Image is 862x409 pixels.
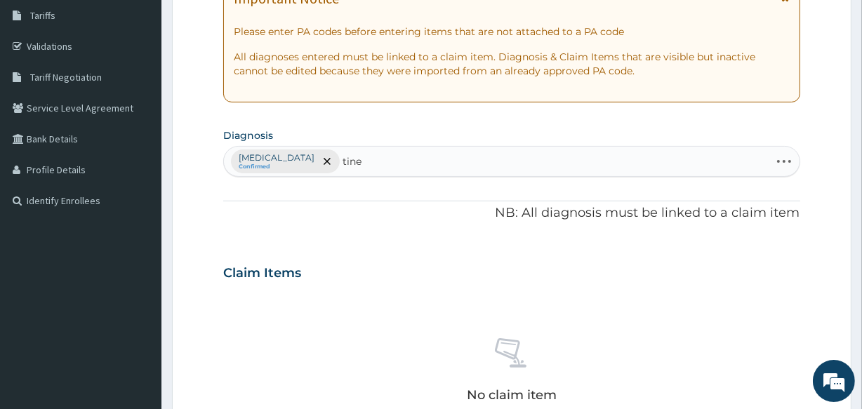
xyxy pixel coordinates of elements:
img: d_794563401_company_1708531726252_794563401 [26,70,57,105]
span: Tariff Negotiation [30,71,102,83]
p: [MEDICAL_DATA] [239,152,314,163]
p: NB: All diagnosis must be linked to a claim item [223,204,800,222]
div: Minimize live chat window [230,7,264,41]
h3: Claim Items [223,266,301,281]
label: Diagnosis [223,128,273,142]
span: We're online! [81,118,194,260]
textarea: Type your message and hit 'Enter' [7,266,267,315]
span: Tariffs [30,9,55,22]
p: No claim item [467,388,557,402]
p: All diagnoses entered must be linked to a claim item. Diagnosis & Claim Items that are visible bu... [234,50,789,78]
span: remove selection option [321,155,333,168]
div: Chat with us now [73,79,236,97]
small: Confirmed [239,163,314,170]
p: Please enter PA codes before entering items that are not attached to a PA code [234,25,789,39]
